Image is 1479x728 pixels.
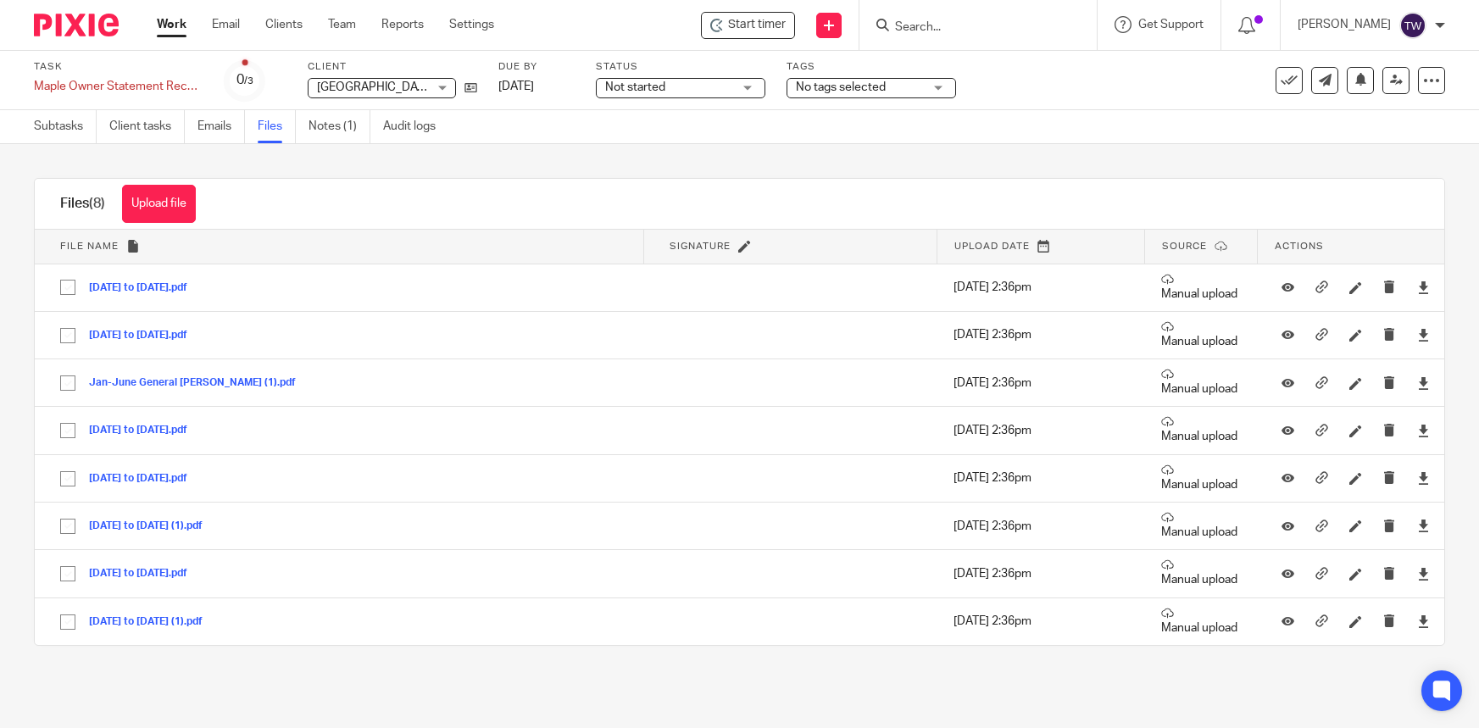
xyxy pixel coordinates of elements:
[34,14,119,36] img: Pixie
[89,197,105,210] span: (8)
[1399,12,1426,39] img: svg%3E
[1417,565,1430,582] a: Download
[1161,320,1249,350] p: Manual upload
[89,330,200,342] button: [DATE] to [DATE].pdf
[212,16,240,33] a: Email
[1275,242,1324,251] span: Actions
[1162,242,1207,251] span: Source
[596,60,765,74] label: Status
[309,110,370,143] a: Notes (1)
[1161,607,1249,636] p: Manual upload
[52,606,84,638] input: Select
[381,16,424,33] a: Reports
[787,60,956,74] label: Tags
[796,81,886,93] span: No tags selected
[893,20,1046,36] input: Search
[1417,470,1430,486] a: Download
[954,518,1136,535] p: [DATE] 2:36pm
[954,375,1136,392] p: [DATE] 2:36pm
[244,76,253,86] small: /3
[52,463,84,495] input: Select
[1161,511,1249,541] p: Manual upload
[1138,19,1204,31] span: Get Support
[498,81,534,92] span: [DATE]
[670,242,731,251] span: Signature
[34,60,203,74] label: Task
[89,520,215,532] button: [DATE] to [DATE] (1).pdf
[265,16,303,33] a: Clients
[89,282,200,294] button: [DATE] to [DATE].pdf
[308,60,477,74] label: Client
[52,367,84,399] input: Select
[1161,559,1249,588] p: Manual upload
[954,565,1136,582] p: [DATE] 2:36pm
[1298,16,1391,33] p: [PERSON_NAME]
[89,473,200,485] button: [DATE] to [DATE].pdf
[728,16,786,34] span: Start timer
[605,81,665,93] span: Not started
[317,81,490,93] span: [GEOGRAPHIC_DATA] 3404, LLC
[157,16,186,33] a: Work
[109,110,185,143] a: Client tasks
[52,320,84,352] input: Select
[328,16,356,33] a: Team
[52,414,84,447] input: Select
[89,377,309,389] button: Jan-June General [PERSON_NAME] (1).pdf
[1417,279,1430,296] a: Download
[954,613,1136,630] p: [DATE] 2:36pm
[1161,368,1249,397] p: Manual upload
[34,78,203,95] div: Maple Owner Statement Reconciliation
[197,110,245,143] a: Emails
[498,60,575,74] label: Due by
[1417,422,1430,439] a: Download
[1417,375,1430,392] a: Download
[122,185,196,223] button: Upload file
[60,242,119,251] span: File name
[383,110,448,143] a: Audit logs
[236,70,253,90] div: 0
[1161,273,1249,303] p: Manual upload
[449,16,494,33] a: Settings
[1417,326,1430,343] a: Download
[258,110,296,143] a: Files
[954,279,1136,296] p: [DATE] 2:36pm
[954,326,1136,343] p: [DATE] 2:36pm
[1161,464,1249,493] p: Manual upload
[89,568,200,580] button: [DATE] to [DATE].pdf
[1417,613,1430,630] a: Download
[701,12,795,39] div: Maple Avenue 3404, LLC - Maple Owner Statement Reconciliation
[52,558,84,590] input: Select
[1161,415,1249,445] p: Manual upload
[89,616,215,628] button: [DATE] to [DATE] (1).pdf
[954,242,1030,251] span: Upload date
[1417,518,1430,535] a: Download
[954,470,1136,486] p: [DATE] 2:36pm
[60,195,105,213] h1: Files
[52,510,84,542] input: Select
[34,110,97,143] a: Subtasks
[89,425,200,436] button: [DATE] to [DATE].pdf
[52,271,84,303] input: Select
[954,422,1136,439] p: [DATE] 2:36pm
